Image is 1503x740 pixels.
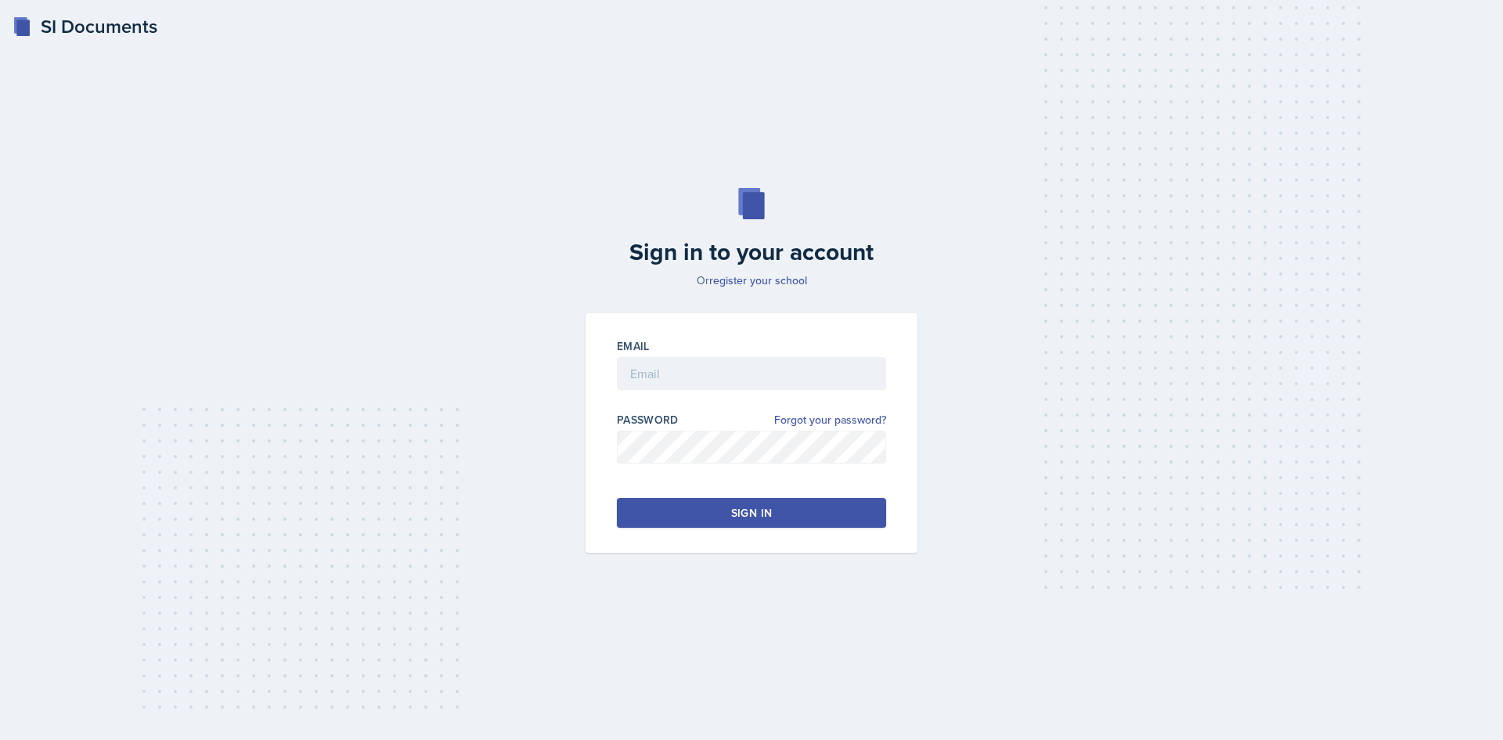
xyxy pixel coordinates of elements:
button: Sign in [617,498,886,528]
h2: Sign in to your account [576,238,927,266]
a: SI Documents [13,13,157,41]
label: Password [617,412,679,428]
a: Forgot your password? [774,412,886,428]
p: Or [576,273,927,288]
input: Email [617,357,886,390]
div: Sign in [731,505,772,521]
label: Email [617,338,650,354]
a: register your school [709,273,807,288]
